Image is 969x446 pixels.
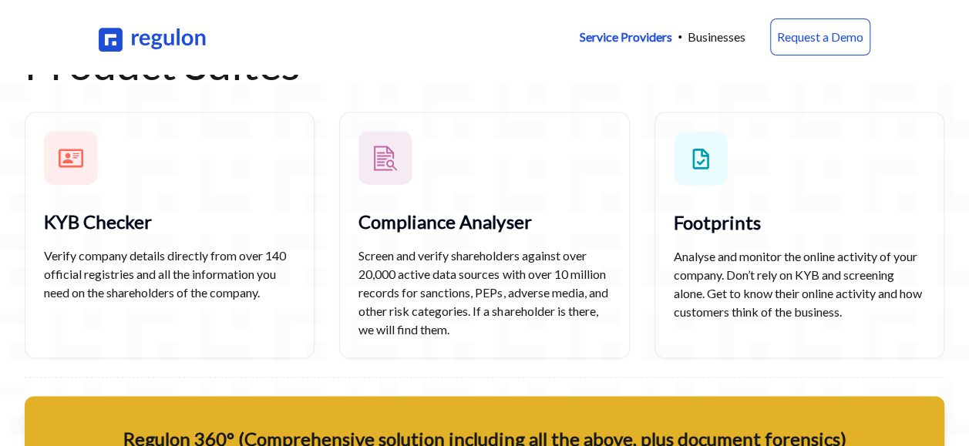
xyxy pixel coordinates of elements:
img: layout [674,131,728,186]
p: Footprints [674,210,925,235]
p: Verify company details directly from over 140 official registries and all the information you nee... [44,246,295,302]
h1: Product Suites [25,50,944,78]
p: KYB Checker [44,210,295,234]
img: layout [44,131,98,185]
a: Businesses [688,28,745,46]
p: Screen and verify shareholders against over 20,000 active data sources with over 10 million recor... [358,246,610,339]
img: layout [358,131,412,185]
img: Regulon Logo [99,22,207,52]
p: Analyse and monitor the online activity of your company. Don’t rely on KYB and screening alone. G... [674,247,925,321]
p: Compliance Analyser [358,210,610,234]
a: Service Providers [580,28,672,46]
a: Request a Demo [770,18,870,55]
